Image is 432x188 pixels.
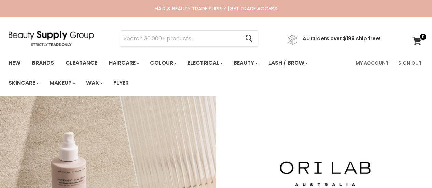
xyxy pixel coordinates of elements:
[27,56,59,70] a: Brands
[351,56,393,70] a: My Account
[228,56,262,70] a: Beauty
[120,31,240,46] input: Search
[3,76,43,90] a: Skincare
[3,56,26,70] a: New
[182,56,227,70] a: Electrical
[394,56,426,70] a: Sign Out
[81,76,107,90] a: Wax
[44,76,80,90] a: Makeup
[120,30,258,47] form: Product
[229,5,277,12] a: GET TRADE ACCESS
[398,156,425,181] iframe: Gorgias live chat messenger
[3,53,351,93] ul: Main menu
[104,56,143,70] a: Haircare
[145,56,181,70] a: Colour
[240,31,258,46] button: Search
[108,76,134,90] a: Flyer
[60,56,102,70] a: Clearance
[263,56,312,70] a: Lash / Brow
